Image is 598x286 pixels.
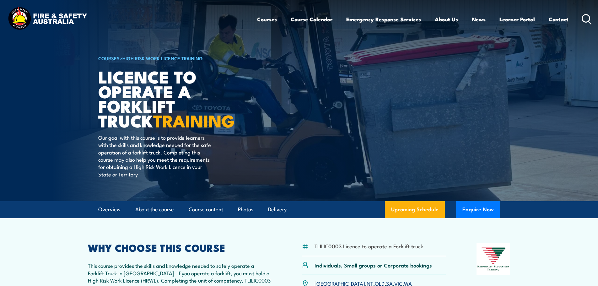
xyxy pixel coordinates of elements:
a: Emergency Response Services [346,11,421,28]
a: Course content [189,201,223,218]
h2: WHY CHOOSE THIS COURSE [88,243,271,252]
p: Individuals, Small groups or Corporate bookings [315,262,432,269]
a: High Risk Work Licence Training [122,55,203,62]
a: Courses [257,11,277,28]
a: Overview [98,201,121,218]
button: Enquire Now [456,201,500,218]
a: Course Calendar [291,11,332,28]
strong: TRAINING [153,107,235,133]
a: Delivery [268,201,287,218]
img: Nationally Recognised Training logo. [477,243,510,275]
a: Photos [238,201,253,218]
a: News [472,11,486,28]
a: COURSES [98,55,120,62]
p: Our goal with this course is to provide learners with the skills and knowledge needed for the saf... [98,134,213,178]
a: Contact [549,11,568,28]
a: About the course [135,201,174,218]
h6: > [98,54,253,62]
a: Learner Portal [499,11,535,28]
li: TLILIC0003 Licence to operate a Forklift truck [315,242,423,250]
a: Upcoming Schedule [385,201,445,218]
h1: Licence to operate a forklift truck [98,69,253,128]
a: About Us [435,11,458,28]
